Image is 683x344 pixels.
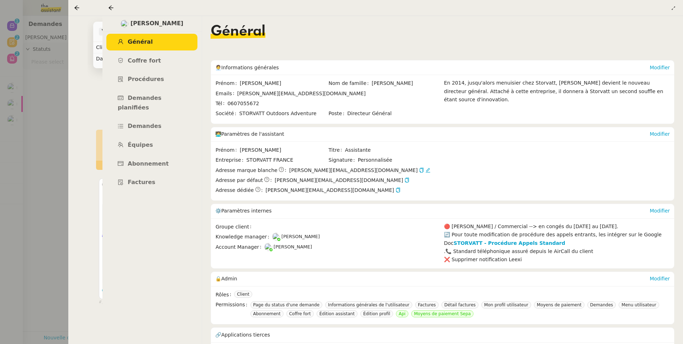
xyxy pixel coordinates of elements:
[227,101,259,106] span: 0607055672
[216,301,250,318] span: Permissions
[102,288,115,293] span: •••
[128,57,161,64] span: Coffre fort
[102,191,411,201] h4: Résumé de votre appel avec [PHONE_NUMBER] ([DATE] 14:04)
[650,276,670,281] a: Modifier
[221,208,271,214] span: Paramètres internes
[106,137,197,154] a: Équipes
[128,123,162,129] span: Demandes
[216,156,246,164] span: Entreprise
[215,127,650,141] div: 🧑‍💻
[329,109,348,118] span: Poste
[444,302,476,307] span: Détail factures
[221,276,237,281] span: Admin
[239,109,328,118] span: STORVATT Outdoors Adventure
[234,291,252,298] nz-tag: Client
[319,311,355,316] span: Édition assistant
[211,25,265,39] span: Général
[621,302,656,307] span: Menu utilisateur
[121,20,128,28] img: users%2FRcIDm4Xn1TPHYwgLThSv8RQYtaM2%2Favatar%2F95761f7a-40c3-4bb5-878d-fe785e6f95b2
[246,156,328,164] span: STORVATT FRANCE
[131,19,184,28] span: [PERSON_NAME]
[106,90,197,116] a: Demandes planifiées
[347,109,441,118] span: Directeur Général
[363,311,390,316] span: Édition profil
[216,176,263,184] span: Adresse par défaut
[128,179,155,186] span: Factures
[93,42,145,53] td: Client
[106,71,197,88] a: Procédures
[329,79,372,87] span: Nom de famille
[237,91,366,96] span: [PERSON_NAME][EMAIL_ADDRESS][DOMAIN_NAME]
[128,76,164,82] span: Procédures
[414,311,471,316] span: Moyens de paiement Sepa
[240,79,328,87] span: [PERSON_NAME]
[221,131,284,137] span: Paramètres de l'assistant
[118,95,162,111] span: Demandes planifiées
[272,233,280,241] img: users%2FyQfMwtYgTqhRP2YHWHmG2s2LYaD3%2Favatar%2Fprofile-pic.png
[289,311,311,316] span: Coffre fort
[358,156,392,164] span: Personnalisée
[106,118,197,135] a: Demandes
[102,181,119,188] a: Leexi
[454,240,565,246] a: STORVATT - Procédure Appels Standard
[102,213,285,252] img: leexi_mail_200dpi.png
[266,186,401,194] span: [PERSON_NAME][EMAIL_ADDRESS][DOMAIN_NAME]
[99,299,129,305] span: il y a 35 minutes
[444,256,670,264] div: ❌ Supprimer notification Leexi
[216,146,240,154] span: Prénom
[106,53,197,69] a: Coffre fort
[328,302,409,307] span: Informations générales de l'utilisateur
[215,60,650,75] div: 🧑‍💼
[650,131,670,137] a: Modifier
[216,243,264,251] span: Account Manager
[418,302,436,307] span: Factures
[216,109,239,118] span: Société
[216,291,234,299] span: Rôles
[329,156,358,164] span: Signature
[216,223,254,231] span: Groupe client
[128,160,169,167] span: Abonnement
[128,38,153,45] span: Général
[444,247,670,256] div: .📞 Standard téléphonique assuré depuis le AirCall du client
[444,222,670,231] div: 🔴 [PERSON_NAME] / Commercial --> en congés du [DATE] au [DATE].
[329,146,345,154] span: Titre
[216,166,277,174] span: Adresse marque blanche
[215,272,650,286] div: 🔒
[221,65,279,70] span: Informations générales
[240,146,328,154] span: [PERSON_NAME]
[215,204,650,218] div: ⚙️
[484,302,528,307] span: Mon profil utilisateur
[102,28,249,35] span: Vérifier disponibilité skimmer portatif
[289,166,418,174] span: [PERSON_NAME][EMAIL_ADDRESS][DOMAIN_NAME]
[128,141,153,148] span: Équipes
[253,302,320,307] span: Page du status d'une demande
[221,332,270,338] span: Applications tierces
[345,146,441,154] span: Assistante
[216,79,240,87] span: Prénom
[216,186,254,194] span: Adresse dédiée
[93,53,145,65] td: Date limite
[264,243,272,251] img: users%2FNTfmycKsCFdqp6LX6USf2FmuPJo2%2Favatar%2F16D86256-2126-4AE5-895D-3A0011377F92_1_102_o-remo...
[399,311,406,316] span: Api
[274,244,312,249] span: [PERSON_NAME]
[215,328,670,342] div: 🔗
[216,233,272,241] span: Knowledge manager
[216,90,237,98] span: Emails
[590,302,613,307] span: Demandes
[444,231,670,247] div: 🔄 Pour toute modification de procédure des appels entrants, les intégrer sur le Google Doc
[275,176,409,184] span: [PERSON_NAME][EMAIL_ADDRESS][DOMAIN_NAME]
[106,156,197,172] a: Abonnement
[650,208,670,214] a: Modifier
[372,79,441,87] span: [PERSON_NAME]
[537,302,582,307] span: Moyens de paiement
[650,65,670,70] a: Modifier
[253,311,281,316] span: Abonnement
[106,34,197,50] a: Général
[216,100,227,108] span: Tél
[281,234,320,239] span: [PERSON_NAME]
[444,79,670,119] div: En 2014, jusqu'alors menuisier chez Storvatt, [PERSON_NAME] devient le nouveau directeur général....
